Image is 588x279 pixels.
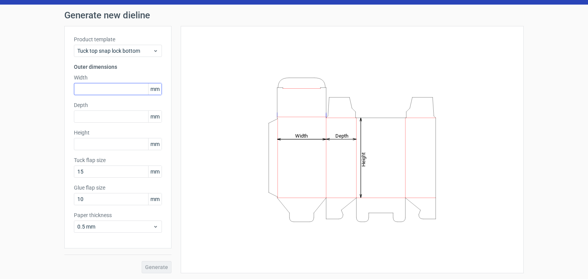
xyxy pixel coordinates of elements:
[335,133,348,138] tspan: Depth
[74,101,162,109] label: Depth
[148,138,162,150] span: mm
[64,11,524,20] h1: Generate new dieline
[74,74,162,81] label: Width
[148,193,162,205] span: mm
[295,133,308,138] tspan: Width
[148,111,162,122] span: mm
[77,223,153,230] span: 0.5 mm
[148,83,162,95] span: mm
[74,211,162,219] label: Paper thickness
[361,152,366,166] tspan: Height
[74,129,162,136] label: Height
[74,36,162,43] label: Product template
[74,156,162,164] label: Tuck flap size
[77,47,153,55] span: Tuck top snap lock bottom
[74,184,162,191] label: Glue flap size
[74,63,162,71] h3: Outer dimensions
[148,166,162,177] span: mm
